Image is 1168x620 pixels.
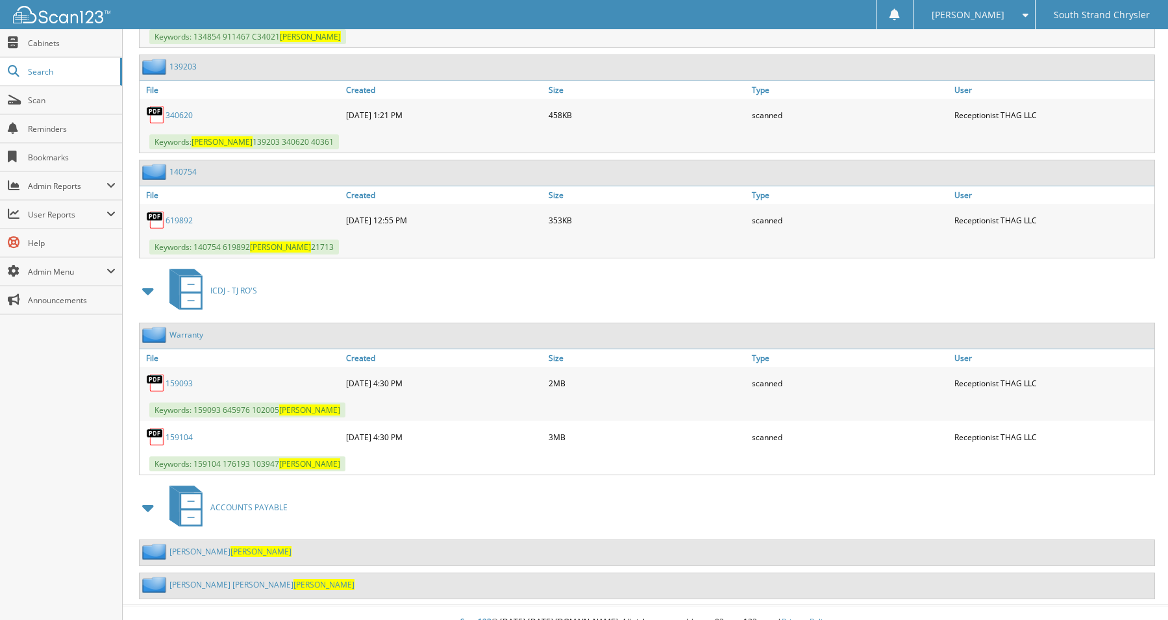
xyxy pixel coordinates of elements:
span: [PERSON_NAME] [280,31,341,42]
a: 159093 [166,378,193,389]
a: Warranty [169,329,203,340]
img: folder2.png [142,577,169,593]
a: Created [343,349,546,367]
span: Keywords: 159093 645976 102005 [149,403,345,417]
a: Size [545,349,749,367]
span: ACCOUNTS PAYABLE [210,502,288,513]
span: Cabinets [28,38,116,49]
span: Help [28,238,116,249]
span: South Strand Chrysler [1054,11,1150,19]
a: 139203 [169,61,197,72]
div: scanned [749,207,952,233]
a: [PERSON_NAME] [PERSON_NAME][PERSON_NAME] [169,579,354,590]
img: scan123-logo-white.svg [13,6,110,23]
span: Bookmarks [28,152,116,163]
span: [PERSON_NAME] [293,579,354,590]
a: ACCOUNTS PAYABLE [162,482,288,533]
a: Created [343,81,546,99]
img: PDF.png [146,373,166,393]
div: [DATE] 4:30 PM [343,424,546,450]
a: Type [749,349,952,367]
span: Scan [28,95,116,106]
img: folder2.png [142,58,169,75]
span: [PERSON_NAME] [932,11,1004,19]
a: Size [545,81,749,99]
div: [DATE] 12:55 PM [343,207,546,233]
a: 159104 [166,432,193,443]
a: User [951,81,1154,99]
span: Keywords: 159104 176193 103947 [149,456,345,471]
img: folder2.png [142,543,169,560]
div: [DATE] 4:30 PM [343,370,546,396]
div: Receptionist THAG LLC [951,370,1154,396]
div: Receptionist THAG LLC [951,424,1154,450]
a: 140754 [169,166,197,177]
span: Admin Reports [28,180,106,192]
iframe: Chat Widget [1103,558,1168,620]
span: [PERSON_NAME] [279,458,340,469]
a: Size [545,186,749,204]
a: File [140,186,343,204]
a: File [140,81,343,99]
span: Keywords: 140754 619892 21713 [149,240,339,254]
span: [PERSON_NAME] [279,404,340,415]
img: PDF.png [146,210,166,230]
a: [PERSON_NAME][PERSON_NAME] [169,546,292,557]
div: Receptionist THAG LLC [951,207,1154,233]
a: User [951,186,1154,204]
a: ICDJ - TJ RO'S [162,265,257,316]
div: 3MB [545,424,749,450]
span: Reminders [28,123,116,134]
span: Keywords: 134854 911467 C34021 [149,29,346,44]
div: scanned [749,102,952,128]
a: 340620 [166,110,193,121]
a: File [140,349,343,367]
span: [PERSON_NAME] [250,242,311,253]
div: 353KB [545,207,749,233]
span: [PERSON_NAME] [230,546,292,557]
span: Keywords: 139203 340620 40361 [149,134,339,149]
div: [DATE] 1:21 PM [343,102,546,128]
img: PDF.png [146,105,166,125]
img: folder2.png [142,327,169,343]
div: scanned [749,370,952,396]
span: ICDJ - TJ RO'S [210,285,257,296]
div: scanned [749,424,952,450]
div: 458KB [545,102,749,128]
span: User Reports [28,209,106,220]
span: Admin Menu [28,266,106,277]
span: [PERSON_NAME] [192,136,253,147]
div: 2MB [545,370,749,396]
img: PDF.png [146,427,166,447]
span: Search [28,66,114,77]
a: 619892 [166,215,193,226]
a: Type [749,186,952,204]
a: Created [343,186,546,204]
img: folder2.png [142,164,169,180]
a: Type [749,81,952,99]
div: Receptionist THAG LLC [951,102,1154,128]
a: User [951,349,1154,367]
span: Announcements [28,295,116,306]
